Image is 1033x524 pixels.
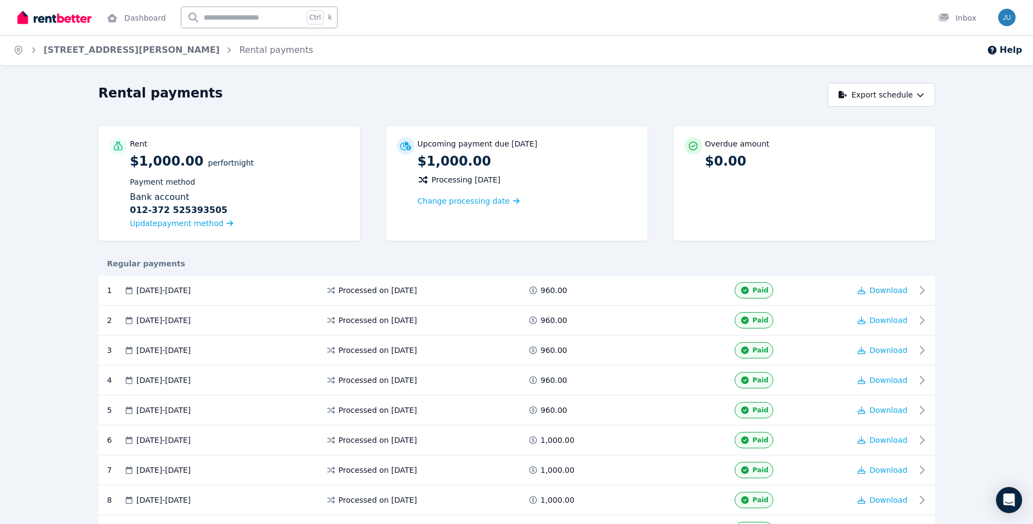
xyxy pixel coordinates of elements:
[107,402,124,418] div: 5
[541,345,567,356] span: 960.00
[208,159,254,167] span: per Fortnight
[137,405,191,416] span: [DATE] - [DATE]
[137,495,191,505] span: [DATE] - [DATE]
[107,462,124,478] div: 7
[99,84,223,102] h1: Rental payments
[938,13,976,23] div: Inbox
[858,495,908,505] button: Download
[541,375,567,386] span: 960.00
[339,465,417,476] span: Processed on [DATE]
[870,376,908,385] span: Download
[339,315,417,326] span: Processed on [DATE]
[828,83,935,107] button: Export schedule
[137,345,191,356] span: [DATE] - [DATE]
[753,346,768,355] span: Paid
[107,492,124,508] div: 8
[107,282,124,298] div: 1
[870,346,908,355] span: Download
[432,174,501,185] span: Processing [DATE]
[107,342,124,358] div: 3
[998,9,1016,26] img: Julianne Currie
[17,9,91,26] img: RentBetter
[753,376,768,385] span: Paid
[705,153,924,170] p: $0.00
[137,285,191,296] span: [DATE] - [DATE]
[418,196,520,206] a: Change processing date
[541,285,567,296] span: 960.00
[870,466,908,474] span: Download
[137,465,191,476] span: [DATE] - [DATE]
[328,13,332,22] span: k
[541,315,567,326] span: 960.00
[239,45,313,55] a: Rental payments
[996,487,1022,513] div: Open Intercom Messenger
[858,405,908,416] button: Download
[858,465,908,476] button: Download
[541,495,574,505] span: 1,000.00
[137,435,191,446] span: [DATE] - [DATE]
[99,258,935,269] div: Regular payments
[339,495,417,505] span: Processed on [DATE]
[339,405,417,416] span: Processed on [DATE]
[870,286,908,295] span: Download
[339,375,417,386] span: Processed on [DATE]
[137,375,191,386] span: [DATE] - [DATE]
[339,435,417,446] span: Processed on [DATE]
[987,44,1022,57] button: Help
[107,432,124,448] div: 6
[870,436,908,444] span: Download
[130,138,148,149] p: Rent
[753,286,768,295] span: Paid
[339,285,417,296] span: Processed on [DATE]
[705,138,769,149] p: Overdue amount
[858,285,908,296] button: Download
[418,153,637,170] p: $1,000.00
[858,345,908,356] button: Download
[339,345,417,356] span: Processed on [DATE]
[130,191,349,217] div: Bank account
[858,375,908,386] button: Download
[541,435,574,446] span: 1,000.00
[541,465,574,476] span: 1,000.00
[858,315,908,326] button: Download
[307,10,323,25] span: Ctrl
[858,435,908,446] button: Download
[870,496,908,504] span: Download
[130,219,224,228] span: Update payment method
[753,466,768,474] span: Paid
[130,153,349,230] p: $1,000.00
[870,316,908,325] span: Download
[541,405,567,416] span: 960.00
[44,45,219,55] a: [STREET_ADDRESS][PERSON_NAME]
[107,372,124,388] div: 4
[753,406,768,415] span: Paid
[137,315,191,326] span: [DATE] - [DATE]
[753,496,768,504] span: Paid
[130,176,349,187] p: Payment method
[130,204,228,217] b: 012-372 525393505
[107,312,124,328] div: 2
[418,196,510,206] span: Change processing date
[753,316,768,325] span: Paid
[753,436,768,444] span: Paid
[870,406,908,415] span: Download
[418,138,537,149] p: Upcoming payment due [DATE]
